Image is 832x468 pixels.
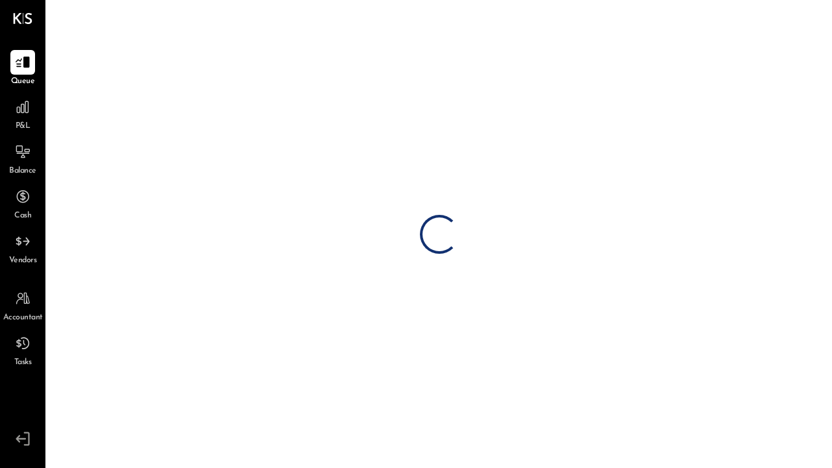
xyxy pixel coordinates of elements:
[1,95,45,132] a: P&L
[1,286,45,324] a: Accountant
[1,331,45,369] a: Tasks
[1,184,45,222] a: Cash
[3,312,43,324] span: Accountant
[1,50,45,88] a: Queue
[14,357,32,369] span: Tasks
[16,121,31,132] span: P&L
[14,210,31,222] span: Cash
[9,255,37,267] span: Vendors
[9,166,36,177] span: Balance
[11,76,35,88] span: Queue
[1,229,45,267] a: Vendors
[1,140,45,177] a: Balance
